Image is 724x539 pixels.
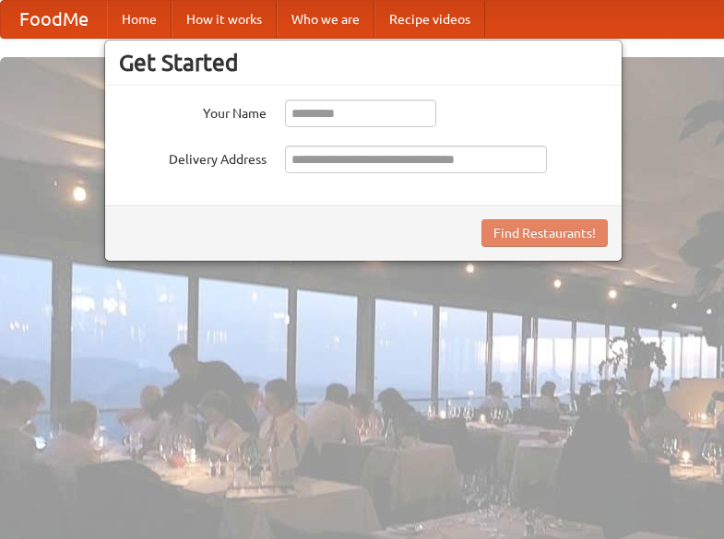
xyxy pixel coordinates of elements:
[119,100,267,123] label: Your Name
[119,49,608,76] h3: Get Started
[107,1,172,38] a: Home
[481,219,608,247] button: Find Restaurants!
[277,1,374,38] a: Who we are
[1,1,107,38] a: FoodMe
[119,146,267,169] label: Delivery Address
[374,1,485,38] a: Recipe videos
[172,1,277,38] a: How it works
